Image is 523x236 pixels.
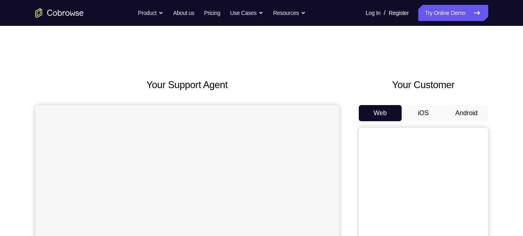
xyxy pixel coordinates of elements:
[204,5,220,21] a: Pricing
[35,8,84,18] a: Go to the home page
[173,5,194,21] a: About us
[230,5,263,21] button: Use Cases
[138,5,163,21] button: Product
[445,105,488,121] button: Android
[273,5,306,21] button: Resources
[366,5,381,21] a: Log In
[359,105,402,121] button: Web
[35,78,339,92] h2: Your Support Agent
[402,105,445,121] button: iOS
[384,8,385,18] span: /
[389,5,409,21] a: Register
[418,5,488,21] a: Try Online Demo
[359,78,488,92] h2: Your Customer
